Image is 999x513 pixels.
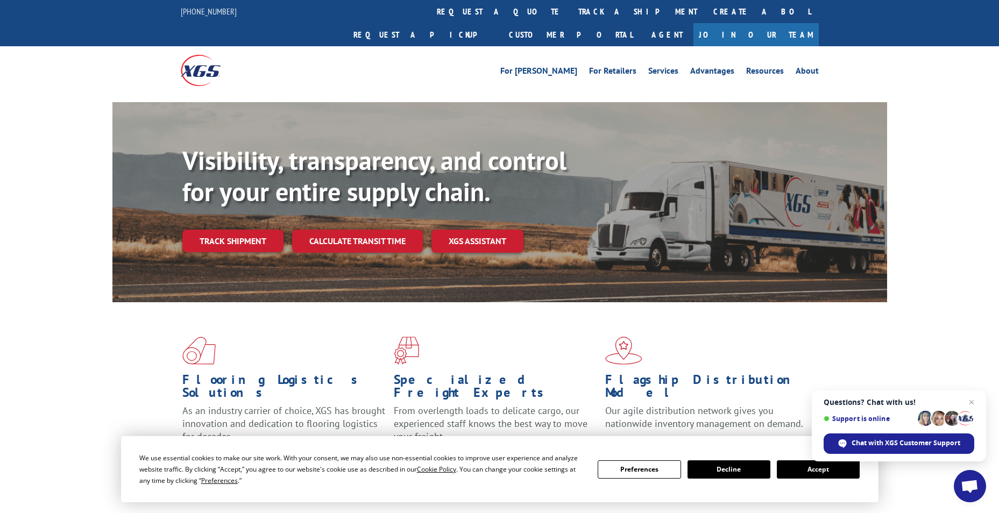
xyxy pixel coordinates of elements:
[201,476,238,485] span: Preferences
[598,460,681,479] button: Preferences
[121,436,878,502] div: Cookie Consent Prompt
[394,337,419,365] img: xgs-icon-focused-on-flooring-red
[182,230,284,252] a: Track shipment
[641,23,693,46] a: Agent
[648,67,678,79] a: Services
[182,144,566,208] b: Visibility, transparency, and control for your entire supply chain.
[605,373,809,404] h1: Flagship Distribution Model
[589,67,636,79] a: For Retailers
[292,230,423,253] a: Calculate transit time
[182,404,385,443] span: As an industry carrier of choice, XGS has brought innovation and dedication to flooring logistics...
[394,373,597,404] h1: Specialized Freight Experts
[394,404,597,452] p: From overlength loads to delicate cargo, our experienced staff knows the best way to move your fr...
[431,230,523,253] a: XGS ASSISTANT
[824,433,974,454] div: Chat with XGS Customer Support
[182,337,216,365] img: xgs-icon-total-supply-chain-intelligence-red
[501,23,641,46] a: Customer Portal
[796,67,819,79] a: About
[824,398,974,407] span: Questions? Chat with us!
[417,465,456,474] span: Cookie Policy
[954,470,986,502] div: Open chat
[181,6,237,17] a: [PHONE_NUMBER]
[693,23,819,46] a: Join Our Team
[746,67,784,79] a: Resources
[965,396,978,409] span: Close chat
[139,452,585,486] div: We use essential cookies to make our site work. With your consent, we may also use non-essential ...
[688,460,770,479] button: Decline
[824,415,914,423] span: Support is online
[777,460,860,479] button: Accept
[345,23,501,46] a: Request a pickup
[605,337,642,365] img: xgs-icon-flagship-distribution-model-red
[690,67,734,79] a: Advantages
[605,404,803,430] span: Our agile distribution network gives you nationwide inventory management on demand.
[500,67,577,79] a: For [PERSON_NAME]
[852,438,960,448] span: Chat with XGS Customer Support
[182,373,386,404] h1: Flooring Logistics Solutions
